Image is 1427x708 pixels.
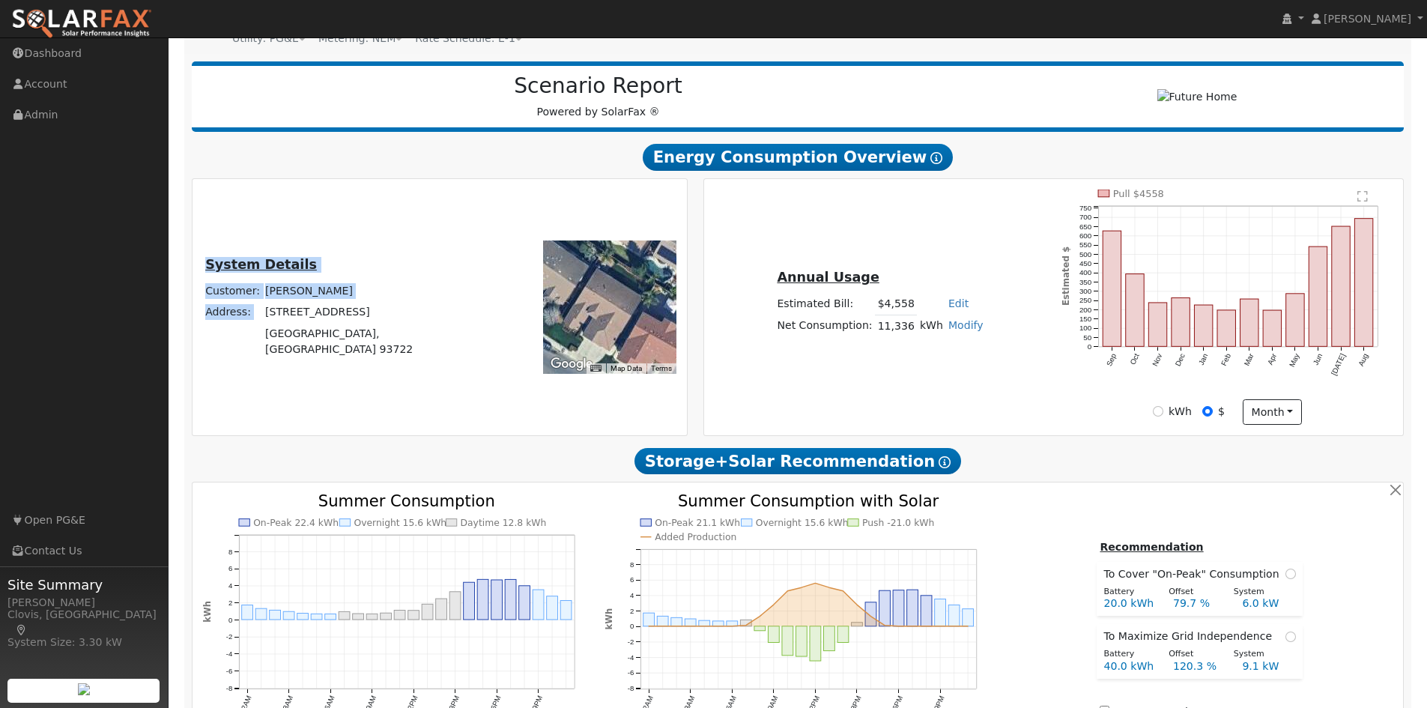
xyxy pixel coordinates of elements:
[15,624,28,636] a: Map
[921,595,932,626] rect: onclick=""
[519,586,530,620] rect: onclick=""
[1169,404,1192,420] label: kWh
[879,590,891,626] rect: onclick=""
[366,614,378,620] rect: onclick=""
[263,281,473,302] td: [PERSON_NAME]
[207,73,990,99] h2: Scenario Report
[1324,13,1411,25] span: [PERSON_NAME]
[685,619,697,626] rect: onclick=""
[547,596,558,619] rect: onclick=""
[1079,297,1092,305] text: 250
[228,615,232,623] text: 0
[897,624,900,627] circle: onclick=""
[911,624,914,627] circle: onclick=""
[1103,231,1121,346] rect: onclick=""
[1096,596,1165,611] div: 20.0 kWh
[1088,342,1092,351] text: 0
[643,613,655,626] rect: onclick=""
[628,684,634,692] text: -8
[772,603,775,606] circle: onclick=""
[634,448,961,475] span: Storage+Solar Recommendation
[533,590,544,620] rect: onclick=""
[1234,659,1303,674] div: 9.1 kW
[228,599,232,607] text: 2
[628,638,634,646] text: -2
[394,610,405,620] rect: onclick=""
[203,302,263,323] td: Address:
[1358,190,1369,202] text: 
[930,152,942,164] i: Show Help
[11,8,152,40] img: SolarFax
[661,624,664,627] circle: onclick=""
[422,604,433,620] rect: onclick=""
[647,624,650,627] circle: onclick=""
[1129,352,1142,366] text: Oct
[505,579,516,620] rect: onclick=""
[1266,352,1279,366] text: Apr
[1165,596,1234,611] div: 79.7 %
[655,518,740,528] text: On-Peak 21.1 kWh
[381,613,392,620] rect: onclick=""
[703,624,706,627] circle: onclick=""
[1113,188,1164,199] text: Pull $4558
[1240,299,1258,346] rect: onclick=""
[464,582,475,620] rect: onclick=""
[689,624,692,627] circle: onclick=""
[1079,250,1092,258] text: 500
[311,614,322,620] rect: onclick=""
[1103,629,1278,644] span: To Maximize Grid Independence
[461,518,547,528] text: Daytime 12.8 kWh
[824,626,835,650] rect: onclick=""
[741,620,752,626] rect: onclick=""
[255,608,267,620] rect: onclick=""
[775,315,875,336] td: Net Consumption:
[1096,586,1161,599] div: Battery
[953,624,956,627] circle: onclick=""
[852,622,863,626] rect: onclick=""
[1079,223,1092,231] text: 650
[630,622,634,630] text: 0
[948,297,969,309] a: Edit
[325,614,336,620] rect: onclick=""
[590,363,601,374] button: Keyboard shortcuts
[893,590,904,626] rect: onclick=""
[1174,352,1187,368] text: Dec
[1084,333,1092,342] text: 50
[263,302,473,323] td: [STREET_ADDRESS]
[205,257,317,272] u: System Details
[1079,278,1092,286] text: 350
[796,626,808,656] rect: onclick=""
[883,623,886,626] circle: onclick=""
[203,281,263,302] td: Customer:
[810,626,821,660] rect: onclick=""
[777,270,879,285] u: Annual Usage
[699,620,710,626] rect: onclick=""
[862,518,934,528] text: Push -21.0 kWh
[253,518,339,528] text: On-Peak 22.4 kWh
[318,31,402,46] div: Metering: NEM
[713,620,724,626] rect: onclick=""
[1079,240,1092,249] text: 550
[228,547,232,555] text: 8
[547,354,596,374] img: Google
[604,608,614,629] text: kWh
[1079,259,1092,267] text: 450
[1288,352,1302,369] text: May
[1096,659,1165,674] div: 40.0 kWh
[1202,406,1213,417] input: $
[1079,232,1092,240] text: 600
[678,491,939,510] text: Summer Consumption with Solar
[199,73,998,120] div: Powered by SolarFax ®
[1234,596,1303,611] div: 6.0 kW
[939,624,942,627] circle: onclick=""
[228,564,232,572] text: 6
[1105,352,1118,368] text: Sep
[297,613,308,619] rect: onclick=""
[948,605,960,626] rect: onclick=""
[354,518,446,528] text: Overnight 15.6 kWh
[202,601,212,623] text: kWh
[78,683,90,695] img: retrieve
[1330,352,1348,377] text: [DATE]
[1079,324,1092,333] text: 100
[630,560,634,568] text: 8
